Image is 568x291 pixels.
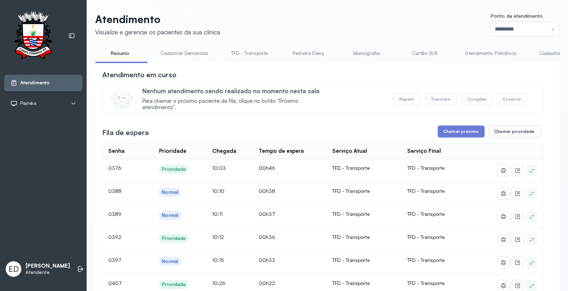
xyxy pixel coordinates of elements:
[95,47,145,59] a: Resumo
[26,269,70,275] p: Atendente
[497,93,527,105] button: Encerrar
[259,148,304,155] div: Tempo de espera
[259,211,275,217] span: 00h37
[108,257,121,263] span: 0397
[407,234,444,240] span: TFD - Transporte
[332,234,396,240] div: TFD - Transporte
[10,79,76,86] a: Atendimento
[332,165,396,171] div: TFD - Transporte
[400,47,449,59] a: Cartão SUS
[212,188,224,194] span: 10:10
[95,13,220,26] p: Atendimento
[407,165,444,171] span: TFD - Transporte
[461,93,493,105] button: Congelar
[26,263,70,269] p: [PERSON_NAME]
[142,98,330,111] span: Para chamar o próximo paciente da fila, clique no botão “Próximo atendimento”.
[108,188,121,194] span: 0388
[108,211,121,217] span: 0389
[332,188,396,194] div: TFD - Transporte
[95,28,220,36] div: Visualize e gerencie os pacientes da sua clínica
[332,211,396,217] div: TFD - Transporte
[458,47,523,59] a: Atendimento Policlínica
[332,280,396,286] div: TFD - Transporte
[212,211,223,217] span: 10:11
[20,100,37,106] span: Painéis
[212,165,226,171] span: 10:03
[407,211,444,217] span: TFD - Transporte
[108,148,125,155] div: Senha
[407,257,444,263] span: TFD - Transporte
[108,280,122,286] span: 0407
[212,280,225,286] span: 10:26
[212,234,224,240] span: 10:12
[142,87,330,95] p: Nenhum atendimento sendo realizado no momento nesta sala
[102,128,149,138] h3: Fila de espera
[162,281,186,287] div: Prioridade
[212,148,236,155] div: Chegada
[224,47,275,59] a: TFD - Transporte
[283,47,333,59] a: Pediatra Eleny
[102,70,176,80] h3: Atendimento em curso
[259,257,275,263] span: 00h33
[332,148,367,155] div: Serviço Atual
[7,11,59,61] img: Logotipo do estabelecimento
[259,280,275,286] span: 00h22
[111,88,132,109] img: Imagem de CalloutCard
[108,165,121,171] span: 0376
[212,257,224,263] span: 10:15
[488,125,541,138] button: Chamar prioridade
[491,13,543,19] span: Ponto de atendimento
[259,234,275,240] span: 00h36
[162,212,178,218] div: Normal
[259,165,275,171] span: 00h46
[425,93,457,105] button: Transferir
[438,125,485,138] button: Chamar próximo
[162,235,186,241] div: Prioridade
[159,148,186,155] div: Prioridade
[162,189,178,195] div: Normal
[393,93,421,105] button: Repetir
[407,188,444,194] span: TFD - Transporte
[153,47,215,59] a: Cadastrar Demandas
[162,166,186,172] div: Prioridade
[20,80,50,86] span: Atendimento
[108,234,121,240] span: 0392
[407,280,444,286] span: TFD - Transporte
[342,47,391,59] a: Mamografia
[162,258,178,264] div: Normal
[332,257,396,263] div: TFD - Transporte
[407,148,441,155] div: Serviço Final
[259,188,275,194] span: 00h38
